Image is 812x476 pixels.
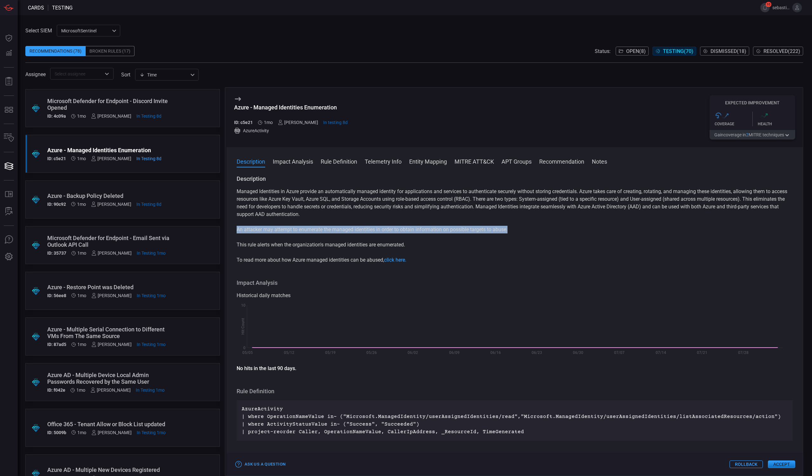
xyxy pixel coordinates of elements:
[753,47,803,55] button: Resolved(222)
[47,202,66,207] h5: ID: 90c92
[409,157,447,165] button: Entity Mapping
[455,157,494,165] button: MITRE ATT&CK
[1,204,16,219] button: ALERT ANALYSIS
[710,130,795,140] button: Gaincoverage in2MITRE techniques
[501,157,532,165] button: APT Groups
[264,120,273,125] span: Aug 10, 2025 12:22 AM
[278,120,318,125] div: [PERSON_NAME]
[595,48,611,54] span: Status:
[47,372,174,385] div: Azure AD - Multiple Device Local Admin Passwords Recovered by the Same User
[738,350,749,355] text: 07/28
[1,249,16,264] button: Preferences
[102,69,111,78] button: Open
[237,292,793,299] div: Historical daily matches
[136,202,161,207] span: Sep 02, 2025 9:03 AM
[366,350,377,355] text: 05/26
[242,350,253,355] text: 05/05
[91,202,131,207] div: [PERSON_NAME]
[1,159,16,174] button: Cards
[234,460,287,469] button: Ask Us a Question
[47,421,174,427] div: Office 365 - Tenant Allow or Block List updated
[91,114,131,119] div: [PERSON_NAME]
[234,104,348,111] div: Azure - Managed Identities Enumeration
[449,350,460,355] text: 06/09
[365,157,402,165] button: Telemetry Info
[47,114,66,119] h5: ID: 4c09a
[1,74,16,89] button: Reports
[652,47,696,55] button: Testing(70)
[47,293,66,298] h5: ID: 56ee8
[325,350,336,355] text: 05/19
[237,157,265,165] button: Description
[47,235,174,248] div: Microsoft Defender for Endpoint - Email Sent via Outlook API Call
[47,326,174,339] div: Azure - Multiple Serial Connection to Different VMs From The Same Source
[273,157,313,165] button: Impact Analysis
[710,48,746,54] span: Dismissed ( 18 )
[241,318,245,335] text: Hit Count
[91,342,132,347] div: [PERSON_NAME]
[77,156,86,161] span: Aug 10, 2025 12:22 AM
[730,460,763,468] button: Rollback
[323,120,348,125] span: Sep 02, 2025 9:03 AM
[490,350,501,355] text: 06/16
[408,350,418,355] text: 06/02
[234,127,348,134] div: AzureActivity
[47,251,66,256] h5: ID: 35737
[758,122,796,126] div: Health
[539,157,584,165] button: Recommendation
[321,157,357,165] button: Rule Definition
[715,122,752,126] div: Coverage
[237,226,793,233] p: An attacker may attempt to enumerate the managed identities in order to obtain information on pos...
[47,430,66,435] h5: ID: 5009b
[237,188,793,218] p: Managed Identities in Azure provide an automatically managed identity for applications and servic...
[234,120,253,125] h5: ID: c5e21
[697,350,707,355] text: 07/21
[656,350,666,355] text: 07/14
[47,156,66,161] h5: ID: c5e21
[243,346,246,350] text: 0
[52,5,73,11] span: testing
[237,175,793,183] h3: Description
[77,114,86,119] span: Aug 10, 2025 12:22 AM
[532,350,542,355] text: 06/23
[28,5,44,11] span: Cards
[760,3,770,12] button: 10
[766,2,771,7] span: 10
[384,257,406,263] a: click here.
[237,241,793,249] p: This rule alerts when the organization's managed identities are enumerated.
[763,48,800,54] span: Resolved ( 222 )
[47,388,65,393] h5: ID: f042e
[284,350,294,355] text: 05/12
[137,342,166,347] span: Aug 05, 2025 9:00 AM
[91,156,131,161] div: [PERSON_NAME]
[663,48,693,54] span: Testing ( 70 )
[710,100,795,105] h5: Expected Improvement
[76,388,85,393] span: Aug 03, 2025 2:49 AM
[1,130,16,146] button: Inventory
[700,47,749,55] button: Dismissed(18)
[77,342,86,347] span: Aug 03, 2025 2:50 AM
[136,388,165,393] span: Aug 05, 2025 9:00 AM
[77,202,86,207] span: Aug 10, 2025 12:22 AM
[241,303,246,308] text: 10
[77,251,86,256] span: Aug 03, 2025 2:50 AM
[1,232,16,247] button: Ask Us A Question
[25,46,86,56] div: Recommendations (78)
[47,342,66,347] h5: ID: 87ad5
[91,251,132,256] div: [PERSON_NAME]
[91,430,132,435] div: [PERSON_NAME]
[47,192,174,199] div: Azure - Backup Policy Deleted
[47,284,174,290] div: Azure - Restore Point was Deleted
[614,350,625,355] text: 07/07
[237,256,793,264] p: To read more about how Azure managed identities can be abused,
[91,293,132,298] div: [PERSON_NAME]
[47,466,174,473] div: Azure AD - Multiple New Devices Registered
[772,5,790,10] span: sebastien.bossous
[61,28,110,34] p: MicrosoftSentinel
[626,48,646,54] span: Open ( 8 )
[137,293,166,298] span: Aug 05, 2025 9:00 AM
[86,46,134,56] div: Broken Rules (17)
[25,71,46,77] span: Assignee
[90,388,131,393] div: [PERSON_NAME]
[237,365,296,371] strong: No hits in the last 90 days.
